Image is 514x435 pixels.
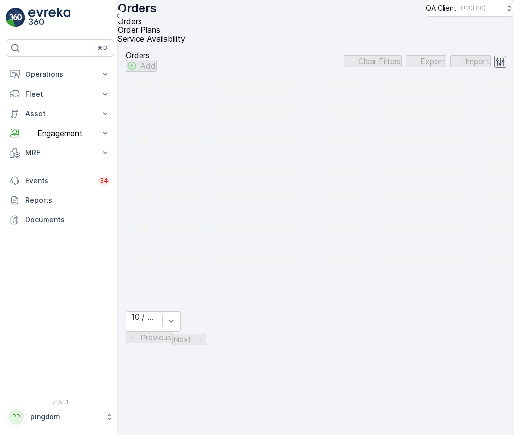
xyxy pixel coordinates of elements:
[25,129,94,138] p: Engagement
[6,399,114,405] span: v 1.51.1
[6,84,114,104] button: Fleet
[118,0,157,16] p: Orders
[6,104,114,123] button: Asset
[100,177,108,185] p: 34
[28,8,70,27] img: logo_light-DOdMpM7g.png
[426,3,457,13] p: QA Client
[6,210,114,230] a: Documents
[6,65,114,84] button: Operations
[118,34,185,44] span: Service Availability
[6,171,114,191] a: Events34
[450,55,491,67] button: Import
[126,51,157,60] p: Orders
[6,191,114,210] a: Reports
[126,332,172,343] button: Previous
[465,57,490,66] p: Import
[172,334,206,345] button: Next
[25,109,94,119] p: Asset
[25,195,110,205] p: Reports
[6,407,114,427] button: PPpingdom
[140,61,156,70] p: Add
[6,123,114,143] button: Engagement
[358,57,401,66] p: Clear Filters
[6,8,25,27] img: logo
[126,60,157,72] button: Add
[8,409,24,425] div: PP
[406,55,446,67] button: Export
[118,16,142,26] span: Orders
[25,89,94,99] p: Fleet
[118,25,160,35] span: Order Plans
[344,55,402,67] button: Clear Filters
[173,335,191,344] p: Next
[25,70,94,79] p: Operations
[25,176,92,186] p: Events
[461,4,486,12] p: ( +03:00 )
[131,313,157,321] div: 10 / Page
[421,57,445,66] p: Export
[25,215,110,225] p: Documents
[140,333,171,342] p: Previous
[97,44,107,52] p: ⌘B
[30,412,100,422] p: pingdom
[25,148,94,158] p: MRF
[6,143,114,163] button: MRF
